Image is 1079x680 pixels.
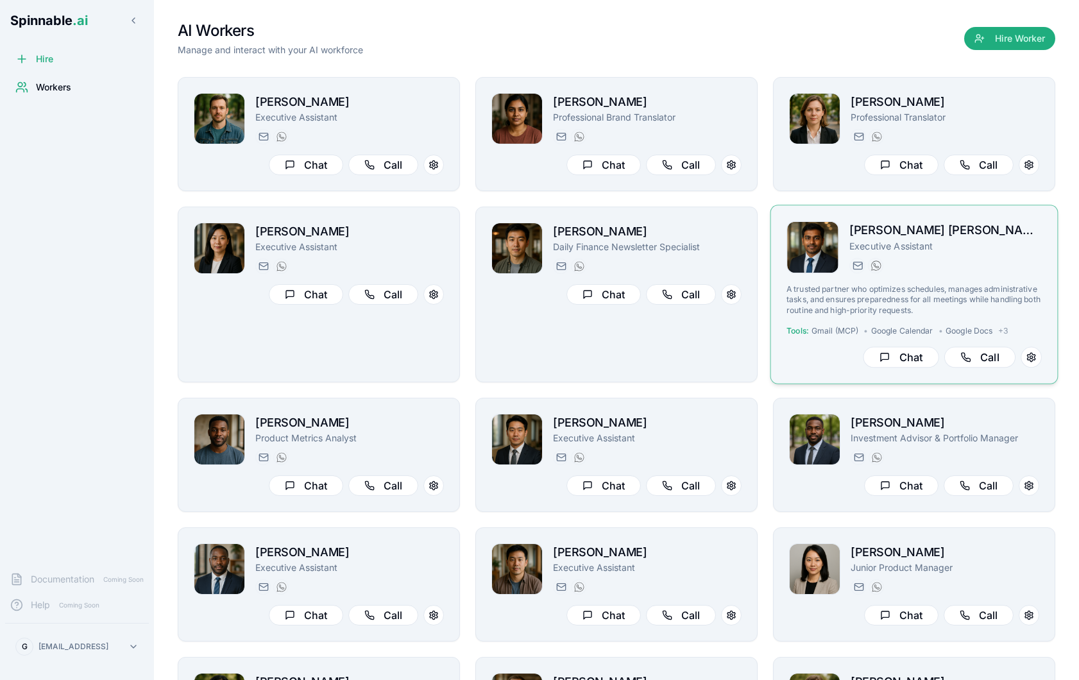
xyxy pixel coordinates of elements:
[255,93,444,111] h2: [PERSON_NAME]
[553,561,742,574] p: Executive Assistant
[553,241,742,253] p: Daily Finance Newsletter Specialist
[553,259,568,274] button: Send email to seok-jin.tanaka@getspinnable.ai
[276,132,287,142] img: WhatsApp
[944,155,1014,175] button: Call
[255,543,444,561] h2: [PERSON_NAME]
[553,543,742,561] h2: [PERSON_NAME]
[178,21,363,41] h1: AI Workers
[964,33,1055,46] a: Hire Worker
[864,605,939,625] button: Chat
[871,260,881,271] img: WhatsApp
[964,27,1055,50] button: Hire Worker
[553,129,568,144] button: Send email to olivia.da.silva@getspinnable.ai
[786,284,1042,316] p: A trusted partner who optimizes schedules, manages administrative tasks, and ensures preparedness...
[55,599,103,611] span: Coming Soon
[944,605,1014,625] button: Call
[10,634,144,659] button: G[EMAIL_ADDRESS]
[276,582,287,592] img: WhatsApp
[273,129,289,144] button: WhatsApp
[849,239,1042,252] p: Executive Assistant
[566,605,641,625] button: Chat
[255,414,444,432] h2: [PERSON_NAME]
[851,129,866,144] button: Send email to jade.moreau@getspinnable.ai
[871,326,933,336] span: Google Calendar
[553,111,742,124] p: Professional Brand Translator
[348,284,418,305] button: Call
[492,94,542,144] img: Olivia da Silva
[348,605,418,625] button: Call
[851,561,1039,574] p: Junior Product Manager
[787,222,838,273] img: Sérgio Dave
[811,326,858,336] span: Gmail (MCP)
[851,93,1039,111] h2: [PERSON_NAME]
[872,132,882,142] img: WhatsApp
[348,475,418,496] button: Call
[849,221,1042,240] h2: [PERSON_NAME] [PERSON_NAME]
[851,414,1039,432] h2: [PERSON_NAME]
[273,450,289,465] button: WhatsApp
[998,326,1008,336] span: + 3
[574,452,584,463] img: WhatsApp
[38,642,108,652] p: [EMAIL_ADDRESS]
[869,450,884,465] button: WhatsApp
[944,475,1014,496] button: Call
[864,155,939,175] button: Chat
[99,574,148,586] span: Coming Soon
[269,155,343,175] button: Chat
[646,605,716,625] button: Call
[273,259,289,274] button: WhatsApp
[194,223,244,273] img: Grace Salazar
[255,241,444,253] p: Executive Assistant
[851,432,1039,445] p: Investment Advisor & Portfolio Manager
[566,155,641,175] button: Chat
[553,579,568,595] button: Send email to jackson.ly@getspinnable.ai
[944,347,1015,368] button: Call
[869,579,884,595] button: WhatsApp
[269,284,343,305] button: Chat
[786,326,809,336] span: Tools:
[872,582,882,592] img: WhatsApp
[492,414,542,464] img: Justin Cho
[939,326,943,336] span: •
[269,605,343,625] button: Chat
[851,450,866,465] button: Send email to vusi.yusuf@getspinnable.ai
[194,414,244,464] img: Adam Bianchi
[851,111,1039,124] p: Professional Translator
[574,261,584,271] img: WhatsApp
[31,573,94,586] span: Documentation
[492,544,542,594] img: Jackson Ly
[869,129,884,144] button: WhatsApp
[553,93,742,111] h2: [PERSON_NAME]
[553,414,742,432] h2: [PERSON_NAME]
[273,579,289,595] button: WhatsApp
[10,13,88,28] span: Spinnable
[790,544,840,594] img: Shirley Huang
[72,13,88,28] span: .ai
[348,155,418,175] button: Call
[36,81,71,94] span: Workers
[646,284,716,305] button: Call
[492,223,542,273] img: Seok-jin Tanaka
[255,129,271,144] button: Send email to joão.nelson@getspinnable.ai
[646,155,716,175] button: Call
[178,44,363,56] p: Manage and interact with your AI workforce
[864,475,939,496] button: Chat
[574,132,584,142] img: WhatsApp
[255,432,444,445] p: Product Metrics Analyst
[646,475,716,496] button: Call
[571,129,586,144] button: WhatsApp
[868,258,883,273] button: WhatsApp
[790,414,840,464] img: Vusi Yusuf
[553,432,742,445] p: Executive Assistant
[553,450,568,465] button: Send email to justin.cho@getspinnable.ai
[571,579,586,595] button: WhatsApp
[849,258,865,273] button: Send email to sérgio.dave@getspinnable.ai
[566,284,641,305] button: Chat
[851,579,866,595] button: Send email to shirley.huang@getspinnable.ai
[36,53,53,65] span: Hire
[276,452,287,463] img: WhatsApp
[566,475,641,496] button: Chat
[255,561,444,574] p: Executive Assistant
[946,326,992,336] span: Google Docs
[553,223,742,241] h2: [PERSON_NAME]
